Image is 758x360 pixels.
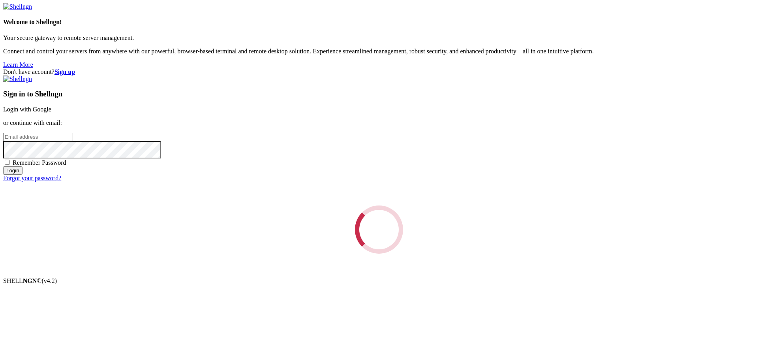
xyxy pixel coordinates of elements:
p: or continue with email: [3,119,755,126]
a: Login with Google [3,106,51,113]
a: Forgot your password? [3,175,61,181]
a: Learn More [3,61,33,68]
input: Login [3,166,23,175]
p: Your secure gateway to remote server management. [3,34,755,41]
h3: Sign in to Shellngn [3,90,755,98]
a: Sign up [54,68,75,75]
span: 4.2.0 [42,277,57,284]
input: Remember Password [5,160,10,165]
img: Shellngn [3,3,32,10]
img: Shellngn [3,75,32,83]
h4: Welcome to Shellngn! [3,19,755,26]
input: Email address [3,133,73,141]
p: Connect and control your servers from anywhere with our powerful, browser-based terminal and remo... [3,48,755,55]
b: NGN [23,277,37,284]
span: Remember Password [13,159,66,166]
div: Loading... [353,203,405,256]
div: Don't have account? [3,68,755,75]
span: SHELL © [3,277,57,284]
